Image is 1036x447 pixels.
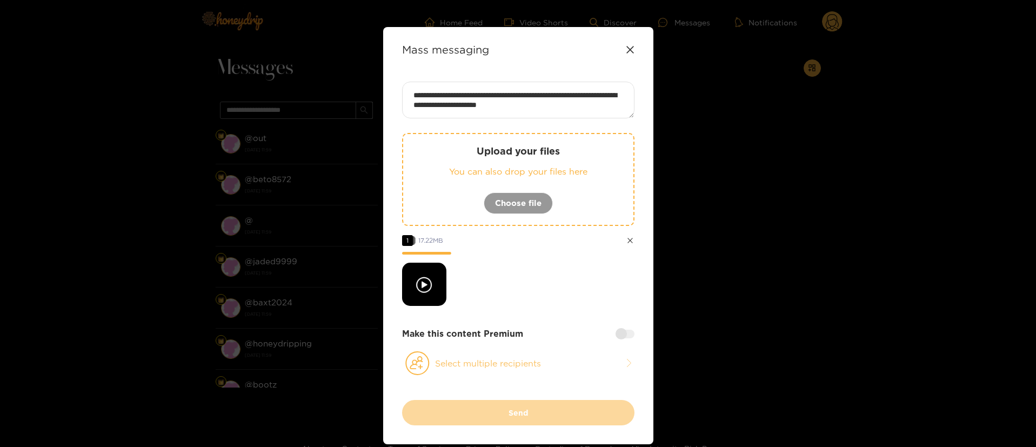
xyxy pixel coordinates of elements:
[484,192,553,214] button: Choose file
[418,237,443,244] span: 17.22 MB
[402,400,634,425] button: Send
[402,351,634,376] button: Select multiple recipients
[402,235,413,246] span: 1
[425,145,612,157] p: Upload your files
[402,43,489,56] strong: Mass messaging
[402,328,523,340] strong: Make this content Premium
[425,165,612,178] p: You can also drop your files here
